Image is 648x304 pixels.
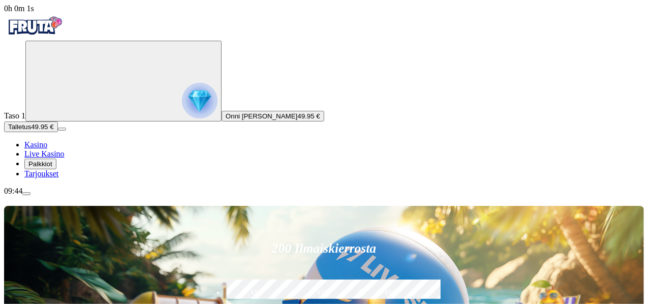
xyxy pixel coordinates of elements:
button: menu [22,192,30,195]
button: Onni [PERSON_NAME]49.95 € [222,111,324,121]
button: reward progress [25,41,222,121]
span: Taso 1 [4,111,25,120]
nav: Main menu [4,140,644,178]
button: Palkkiot [24,159,56,169]
button: Talletusplus icon49.95 € [4,121,58,132]
span: Talletus [8,123,31,131]
span: user session time [4,4,34,13]
a: Kasino [24,140,47,149]
button: menu [58,128,66,131]
a: Live Kasino [24,149,65,158]
span: Onni [PERSON_NAME] [226,112,297,120]
span: 09:44 [4,187,22,195]
span: 49.95 € [297,112,320,120]
img: reward progress [182,83,218,118]
a: Tarjoukset [24,169,58,178]
span: 49.95 € [31,123,53,131]
span: Palkkiot [28,160,52,168]
a: Fruta [4,32,65,40]
img: Fruta [4,13,65,39]
nav: Primary [4,13,644,178]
